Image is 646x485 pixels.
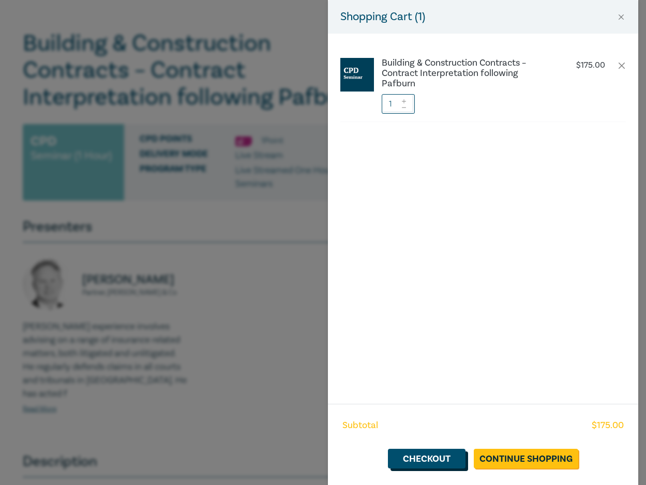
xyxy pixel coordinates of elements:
[592,419,624,432] span: $ 175.00
[474,449,578,468] a: Continue Shopping
[576,60,605,70] p: $ 175.00
[340,58,374,92] img: CPD%20Seminar.jpg
[340,8,425,25] h5: Shopping Cart ( 1 )
[342,419,378,432] span: Subtotal
[388,449,465,468] a: Checkout
[617,12,626,22] button: Close
[382,94,415,114] input: 1
[382,58,553,89] a: Building & Construction Contracts – Contract Interpretation following Pafburn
